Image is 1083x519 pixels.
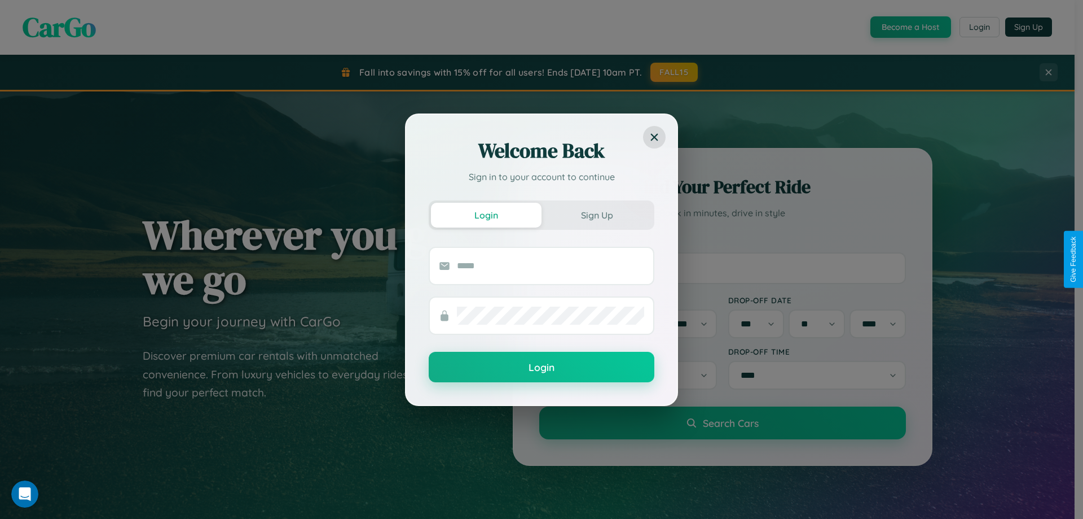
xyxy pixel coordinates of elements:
[11,481,38,508] iframe: Intercom live chat
[1069,237,1077,282] div: Give Feedback
[431,203,541,228] button: Login
[429,170,654,184] p: Sign in to your account to continue
[541,203,652,228] button: Sign Up
[429,137,654,164] h2: Welcome Back
[429,352,654,382] button: Login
